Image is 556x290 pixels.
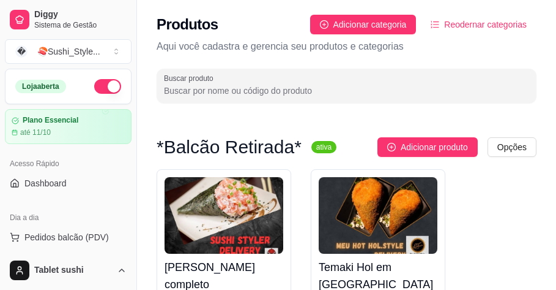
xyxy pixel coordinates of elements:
[5,174,132,193] a: Dashboard
[5,39,132,64] button: Select a team
[319,177,437,254] img: product-image
[444,18,527,31] span: Reodernar categorias
[333,18,407,31] span: Adicionar categoria
[157,15,218,34] h2: Produtos
[20,128,51,137] article: até 11/10
[387,143,396,151] span: plus-circle
[5,5,132,34] a: DiggySistema de Gestão
[34,20,127,30] span: Sistema de Gestão
[15,80,66,93] div: Loja aberta
[23,116,78,125] article: Plano Essencial
[165,177,283,254] img: product-image
[5,256,132,285] button: Tablet sushi
[164,73,218,83] label: Buscar produto
[24,231,109,243] span: Pedidos balcão (PDV)
[157,39,536,54] p: Aqui você cadastra e gerencia seu produtos e categorias
[37,45,100,58] div: 🍣Sushi_Style ...
[94,79,121,94] button: Alterar Status
[34,265,112,276] span: Tablet sushi
[5,109,132,144] a: Plano Essencialaté 11/10
[431,20,439,29] span: ordered-list
[421,15,536,34] button: Reodernar categorias
[34,9,127,20] span: Diggy
[24,177,67,189] span: Dashboard
[15,45,28,58] span: �
[320,20,328,29] span: plus-circle
[377,137,478,157] button: Adicionar produto
[5,250,132,269] a: Gestor de Pedidos
[311,141,336,153] sup: ativa
[157,140,302,155] h3: *Balcão Retirada*
[310,15,417,34] button: Adicionar categoria
[497,140,527,154] span: Opções
[487,137,536,157] button: Opções
[5,154,132,174] div: Acesso Rápido
[401,140,468,154] span: Adicionar produto
[5,227,132,247] button: Pedidos balcão (PDV)
[164,85,529,97] input: Buscar produto
[5,208,132,227] div: Dia a dia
